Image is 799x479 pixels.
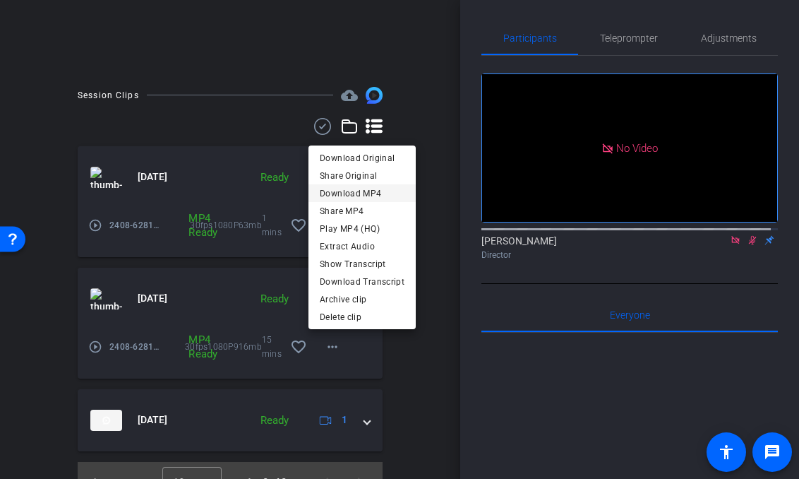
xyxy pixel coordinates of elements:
span: Show Transcript [320,256,404,273]
span: Share MP4 [320,203,404,220]
span: Download Transcript [320,273,404,290]
span: Play MP4 (HQ) [320,220,404,237]
span: Download Original [320,150,404,167]
span: Download MP4 [320,185,404,202]
span: Share Original [320,167,404,184]
span: Extract Audio [320,238,404,255]
span: Archive clip [320,291,404,308]
span: Delete clip [320,309,404,326]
